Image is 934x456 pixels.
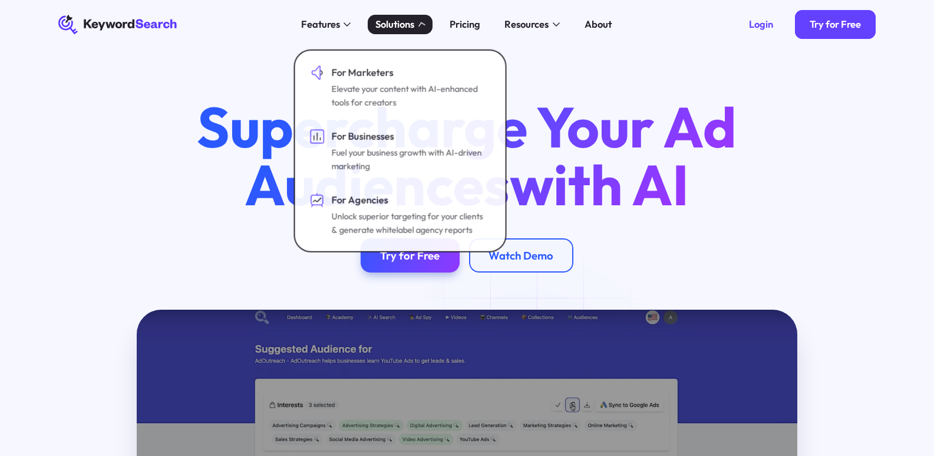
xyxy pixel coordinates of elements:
a: About [577,15,619,34]
div: Features [301,17,340,32]
span: with AI [510,149,689,220]
a: Pricing [443,15,488,34]
a: Login [734,10,788,40]
div: For Agencies [332,192,489,207]
nav: Solutions [294,50,507,252]
a: Try for Free [795,10,876,40]
div: For Businesses [332,129,489,144]
div: Pricing [450,17,480,32]
div: Try for Free [810,18,861,31]
div: Watch Demo [489,249,553,263]
div: Login [749,18,773,31]
h1: Supercharge Your Ad Audiences [173,98,760,214]
div: Resources [504,17,549,32]
div: About [585,17,612,32]
div: Try for Free [380,249,440,263]
a: Try for Free [361,238,459,273]
div: For Marketers [332,65,489,80]
div: Unlock superior targeting for your clients & generate whitelabel agency reports [332,210,489,237]
div: Solutions [375,17,414,32]
div: Fuel your business growth with AI-driven marketing [332,146,489,173]
a: For AgenciesUnlock superior targeting for your clients & generate whitelabel agency reports [302,185,498,244]
a: For MarketersElevate your content with AI-enhanced tools for creators [302,58,498,117]
div: Elevate your content with AI-enhanced tools for creators [332,83,489,110]
a: For BusinessesFuel your business growth with AI-driven marketing [302,122,498,181]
